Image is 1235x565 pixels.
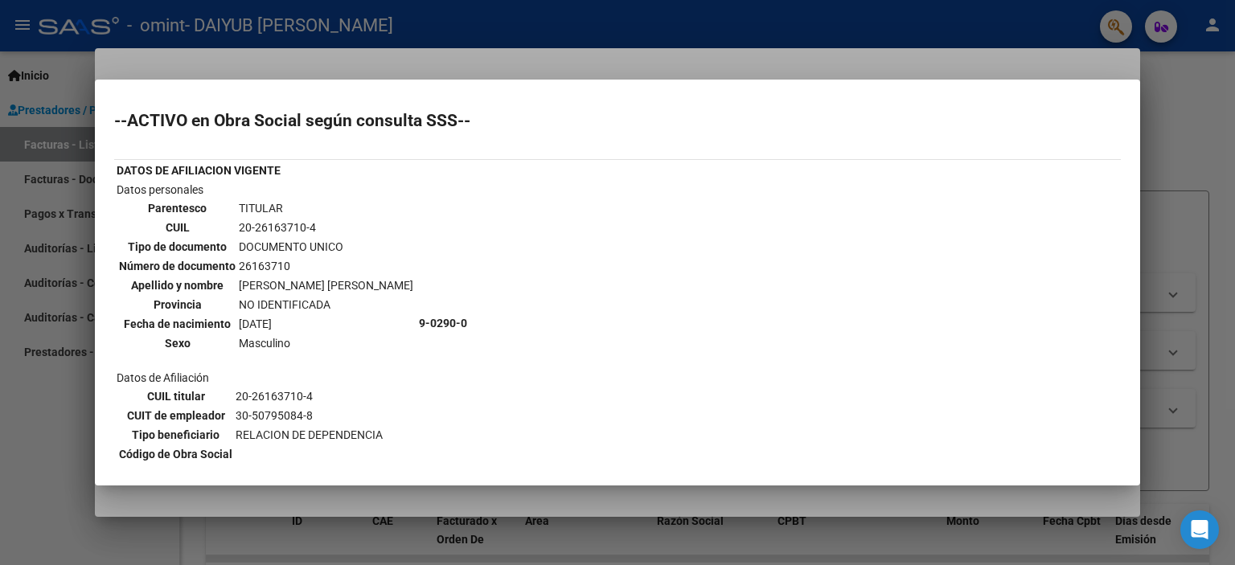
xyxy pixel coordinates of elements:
[238,199,414,217] td: TITULAR
[238,257,414,275] td: 26163710
[238,219,414,236] td: 20-26163710-4
[118,334,236,352] th: Sexo
[118,387,233,405] th: CUIL titular
[238,276,414,294] td: [PERSON_NAME] [PERSON_NAME]
[118,257,236,275] th: Número de documento
[238,315,414,333] td: [DATE]
[118,219,236,236] th: CUIL
[235,407,384,424] td: 30-50795084-8
[117,164,281,177] b: DATOS DE AFILIACION VIGENTE
[118,426,233,444] th: Tipo beneficiario
[118,199,236,217] th: Parentesco
[238,238,414,256] td: DOCUMENTO UNICO
[118,315,236,333] th: Fecha de nacimiento
[118,238,236,256] th: Tipo de documento
[118,296,236,313] th: Provincia
[1180,510,1219,549] div: Open Intercom Messenger
[419,317,467,330] b: 9-0290-0
[235,426,384,444] td: RELACION DE DEPENDENCIA
[116,181,416,465] td: Datos personales Datos de Afiliación
[118,445,233,463] th: Código de Obra Social
[114,113,1121,129] h2: --ACTIVO en Obra Social según consulta SSS--
[118,276,236,294] th: Apellido y nombre
[118,407,233,424] th: CUIT de empleador
[238,334,414,352] td: Masculino
[238,296,414,313] td: NO IDENTIFICADA
[235,387,384,405] td: 20-26163710-4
